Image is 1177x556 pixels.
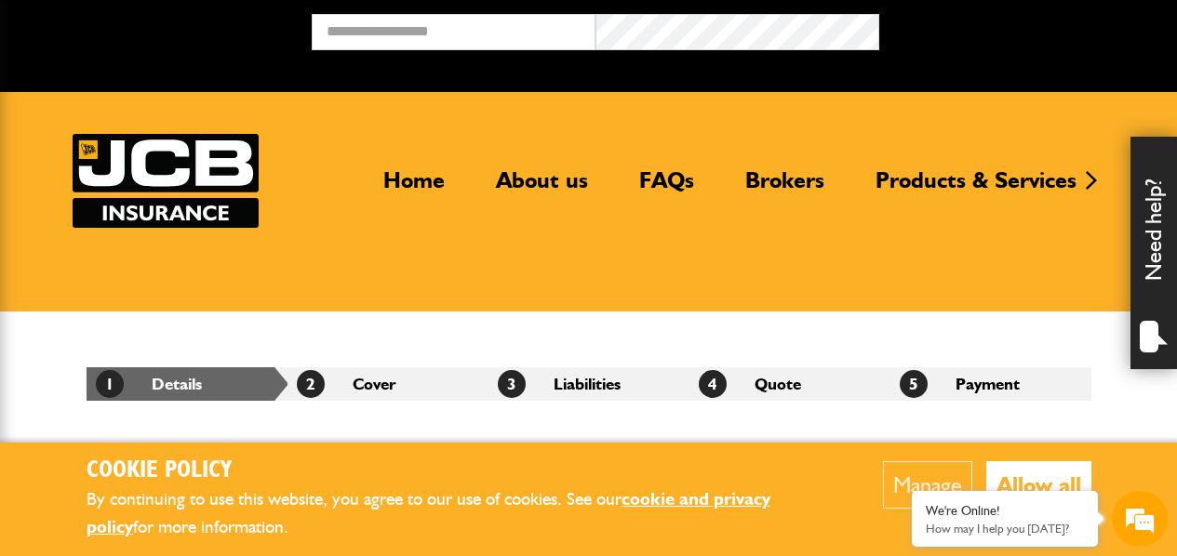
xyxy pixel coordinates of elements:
[498,370,526,398] span: 3
[87,367,288,401] li: Details
[883,461,972,509] button: Manage
[87,485,826,542] p: By continuing to use this website, you agree to our use of cookies. See our for more information.
[87,488,770,538] a: cookie and privacy policy
[926,522,1084,536] p: How may I help you today?
[369,166,459,209] a: Home
[73,134,259,228] a: JCB Insurance Services
[699,370,727,398] span: 4
[986,461,1091,509] button: Allow all
[926,503,1084,519] div: We're Online!
[862,166,1090,209] a: Products & Services
[87,457,826,485] h2: Cookie Policy
[689,367,890,401] li: Quote
[96,370,124,398] span: 1
[482,166,602,209] a: About us
[731,166,838,209] a: Brokers
[297,370,325,398] span: 2
[900,370,928,398] span: 5
[73,134,259,228] img: JCB Insurance Services logo
[625,166,708,209] a: FAQs
[879,14,1163,43] button: Broker Login
[288,367,488,401] li: Cover
[488,367,689,401] li: Liabilities
[1130,137,1177,369] div: Need help?
[890,367,1091,401] li: Payment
